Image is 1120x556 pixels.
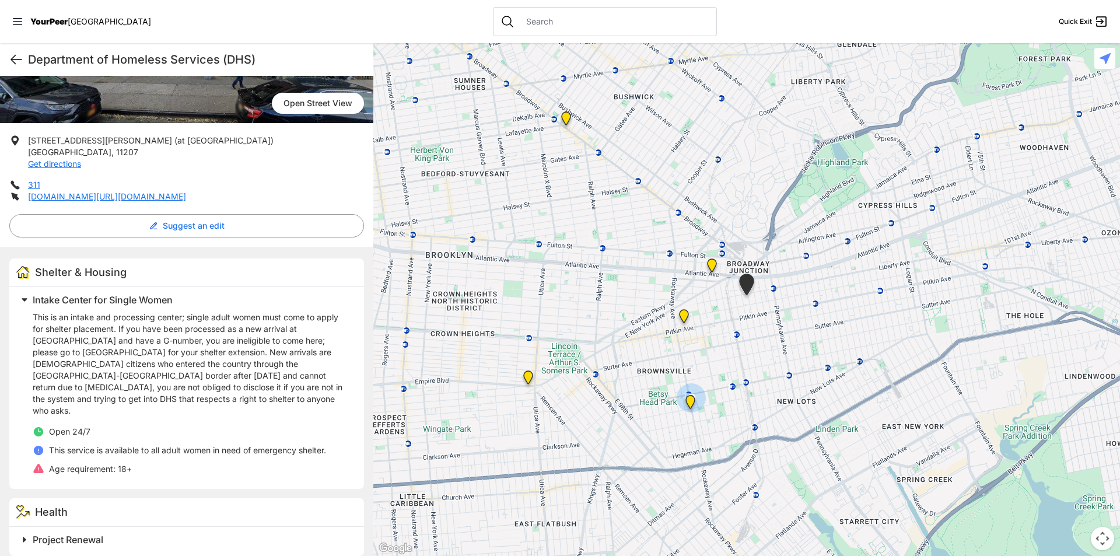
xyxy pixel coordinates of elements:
a: YourPeer[GEOGRAPHIC_DATA] [30,18,151,25]
span: Health [35,506,68,518]
p: 18+ [49,463,132,475]
button: Suggest an edit [9,214,364,237]
a: Get directions [28,159,81,169]
div: Main Location [521,370,535,389]
span: Suggest an edit [163,220,225,232]
span: Open 24/7 [49,426,90,436]
div: HELP Women's Shelter and Intake Center [737,274,757,300]
a: Open Street View [272,93,364,114]
input: Search [519,16,709,27]
a: 311 [28,180,40,190]
span: Shelter & Housing [35,266,127,278]
a: Open this area in Google Maps (opens a new window) [376,541,415,556]
span: Quick Exit [1059,17,1092,26]
span: , [111,147,114,157]
img: Google [376,541,415,556]
div: Continuous Access Adult Drop-In (CADI) [677,309,691,328]
span: YourPeer [30,16,68,26]
button: Map camera controls [1091,527,1114,550]
p: This is an intake and processing center; single adult women must come to apply for shelter placem... [33,312,350,417]
span: 11207 [116,147,138,157]
span: Age requirement: [49,464,116,474]
a: [DOMAIN_NAME][URL][DOMAIN_NAME] [28,191,186,201]
span: [GEOGRAPHIC_DATA] [68,16,151,26]
span: [GEOGRAPHIC_DATA] [28,147,111,157]
div: Brooklyn DYCD Youth Drop-in Center [683,395,698,414]
h1: Department of Homeless Services (DHS) [28,51,364,68]
span: Intake Center for Single Women [33,294,173,306]
span: Project Renewal [33,534,103,545]
p: This service is available to all adult women in need of emergency shelter. [49,445,326,456]
a: Quick Exit [1059,15,1108,29]
span: [STREET_ADDRESS][PERSON_NAME] (at [GEOGRAPHIC_DATA]) [28,135,274,145]
div: You are here! [677,383,706,412]
div: The Gathering Place Drop-in Center [705,258,719,277]
div: Headquarters [559,111,573,130]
